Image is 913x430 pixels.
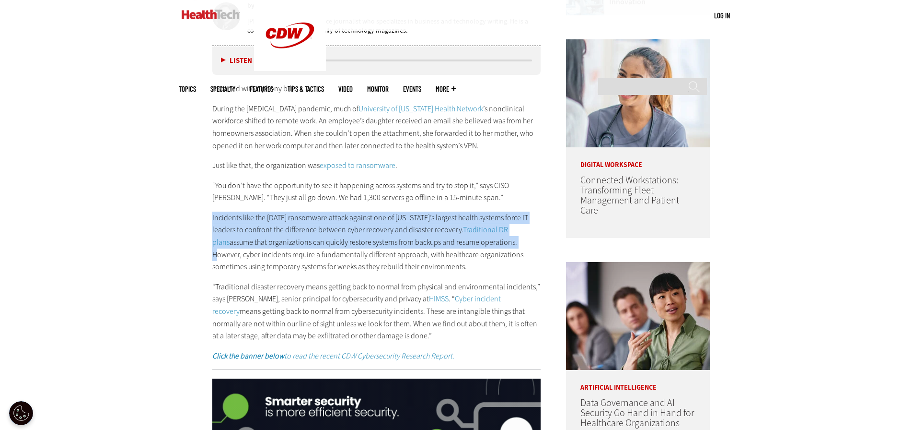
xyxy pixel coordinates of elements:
img: Home [182,10,240,19]
a: CDW [254,63,326,73]
div: Cookie Settings [9,401,33,425]
a: Features [250,85,273,93]
div: User menu [714,11,730,21]
p: “You don’t have the opportunity to see it happening across systems and try to stop it,” says CISO... [212,179,541,204]
p: Incidents like the [DATE] ransomware attack against one of [US_STATE]’s largest health systems fo... [212,212,541,273]
a: exposed to ransomware [320,160,395,170]
p: “Traditional disaster recovery means getting back to normal from physical and environmental incid... [212,281,541,342]
span: Topics [179,85,196,93]
p: During the [MEDICAL_DATA] pandemic, much of ’s nonclinical workforce shifted to remote work. An e... [212,103,541,152]
a: Video [338,85,353,93]
a: University of [US_STATE] Health Network [358,104,483,114]
a: Tips & Tactics [288,85,324,93]
span: More [436,85,456,93]
img: nurse smiling at patient [566,39,710,147]
a: MonITor [367,85,389,93]
p: Digital Workspace [566,147,710,168]
a: Click the banner belowto read the recent CDW Cybersecurity Research Report. [212,351,454,361]
span: Specialty [210,85,235,93]
a: Data Governance and AI Security Go Hand in Hand for Healthcare Organizations [580,396,694,430]
a: Connected Workstations: Transforming Fleet Management and Patient Care [580,174,679,217]
strong: Click the banner below [212,351,284,361]
p: Artificial Intelligence [566,370,710,391]
p: Just like that, the organization was . [212,159,541,172]
em: to read the recent CDW Cybersecurity Research Report. [212,351,454,361]
button: Open Preferences [9,401,33,425]
a: Events [403,85,421,93]
img: woman discusses data governance [566,262,710,370]
a: Log in [714,11,730,20]
a: HIMSS [429,294,449,304]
